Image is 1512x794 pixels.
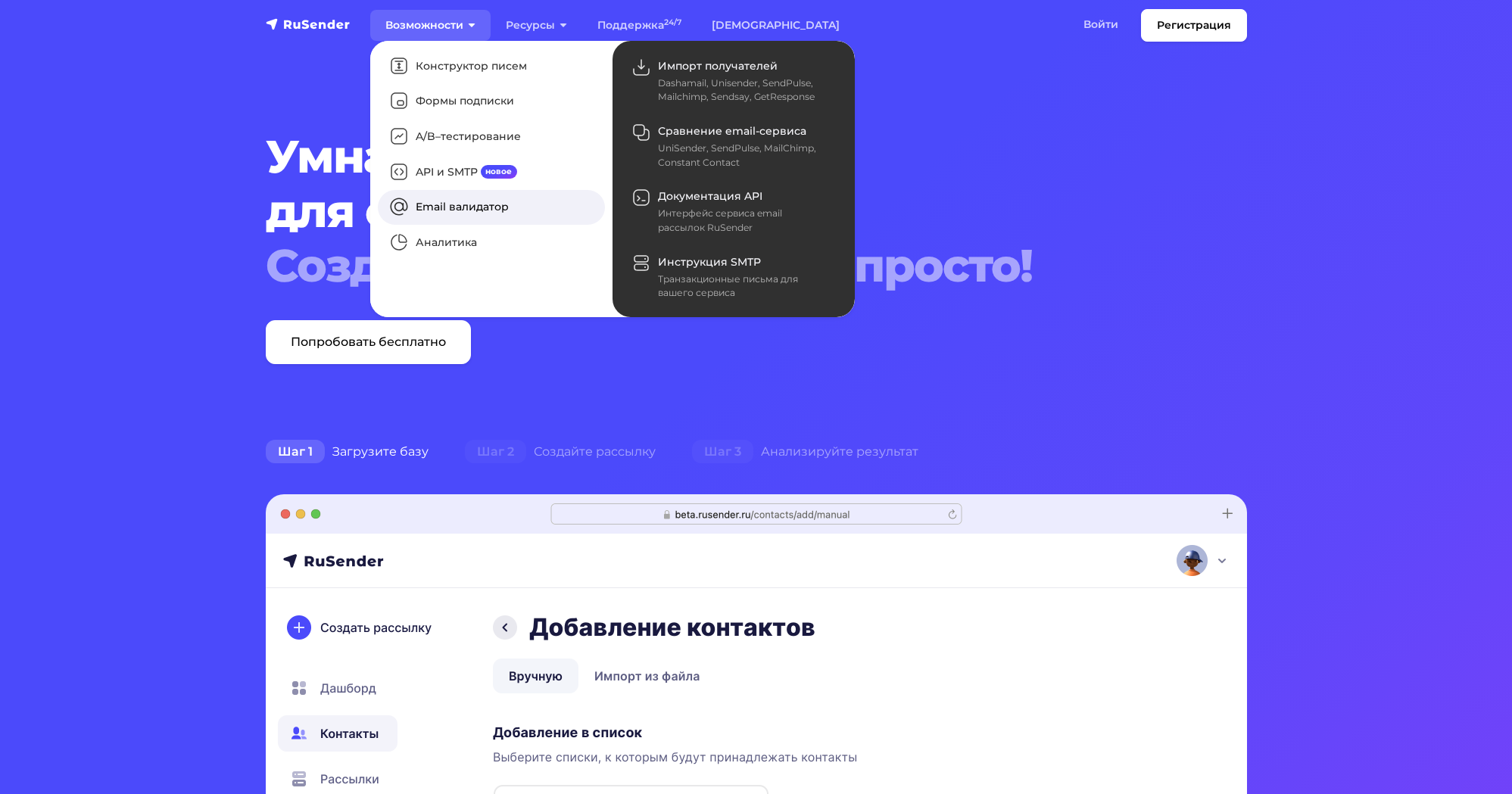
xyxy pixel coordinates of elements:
[658,142,829,170] div: UniSender, SendPulse, MailChimp, Constant Contact
[692,440,753,464] span: Шаг 3
[658,255,761,269] span: Инструкция SMTP
[378,190,605,226] a: Email валидатор
[248,437,447,467] div: Загрузите базу
[378,225,605,260] a: Аналитика
[658,124,806,138] span: Сравнение email-сервиса
[620,179,847,244] a: Документация API Интерфейс сервиса email рассылок RuSender
[697,10,855,41] a: [DEMOGRAPHIC_DATA]
[447,437,674,467] div: Создайте рассылку
[266,238,1164,293] div: Создать рассылку — это просто!
[658,59,778,73] span: Импорт получателей
[620,244,847,310] a: Инструкция SMTP Транзакционные письма для вашего сервиса
[266,440,325,464] span: Шаг 1
[378,84,605,120] a: Формы подписки
[658,189,762,203] span: Документация API
[674,437,937,467] div: Анализируйте результат
[266,129,1164,293] h1: Умная система для email рассылок.
[664,17,681,27] sup: 24/7
[658,207,829,235] div: Интерфейс сервиса email рассылок RuSender
[620,114,847,179] a: Сравнение email-сервиса UniSender, SendPulse, MailChimp, Constant Contact
[1068,9,1133,40] a: Войти
[658,76,829,104] div: Dashamail, Unisender, SendPulse, Mailchimp, Sendsay, GetResponse
[266,320,471,364] a: Попробовать бесплатно
[370,10,491,41] a: Возможности
[378,48,605,84] a: Конструктор писем
[582,10,697,41] a: Поддержка24/7
[658,272,829,300] div: Транзакционные письма для вашего сервиса
[378,154,605,190] a: API и SMTPновое
[378,119,605,154] a: A/B–тестирование
[491,10,582,41] a: Ресурсы
[465,440,526,464] span: Шаг 2
[266,17,351,32] img: RuSender
[620,48,847,114] a: Импорт получателей Dashamail, Unisender, SendPulse, Mailchimp, Sendsay, GetResponse
[1141,9,1247,42] a: Регистрация
[481,165,518,179] span: новое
